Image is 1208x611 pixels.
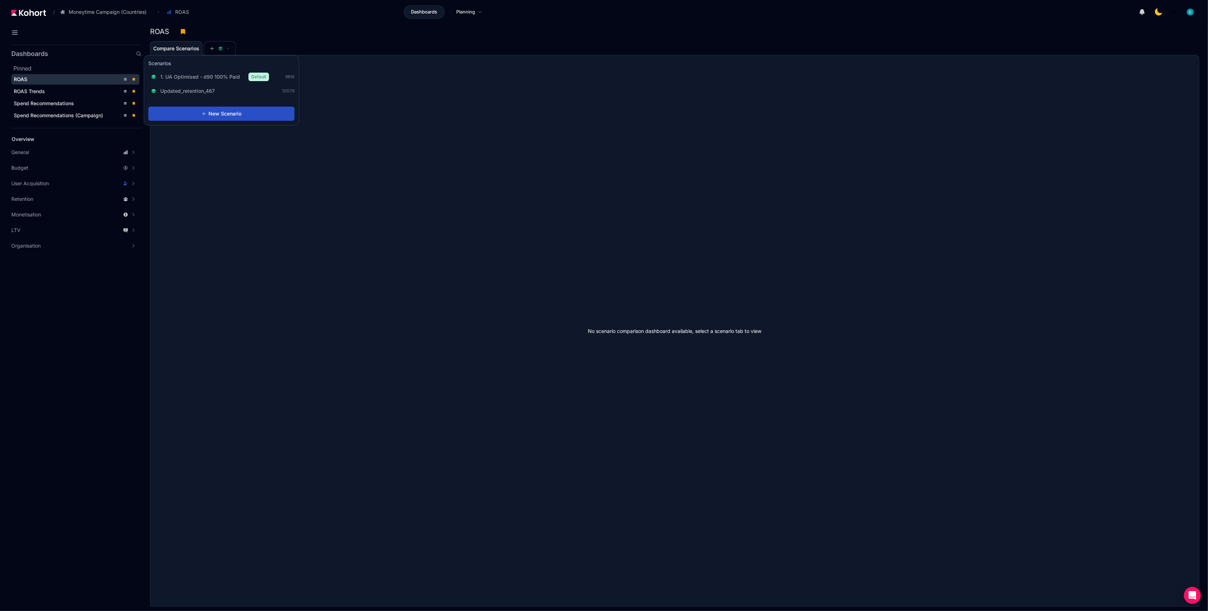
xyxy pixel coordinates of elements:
span: User Acquisition [11,180,49,187]
img: logo_MoneyTimeLogo_1_20250619094856634230.png [1171,9,1178,16]
span: Overview [12,136,34,142]
span: Dashboards [411,9,437,16]
span: Default [248,73,269,81]
h3: ROAS [150,28,173,35]
h3: Scenarios [148,60,171,68]
span: ROAS Trends [14,88,45,94]
div: No scenario comparison dashboard available, select a scenario tab to view [150,55,1199,606]
a: Planning [449,5,490,19]
h2: Pinned [13,64,142,73]
a: Spend Recommendations (Campaign) [11,110,139,121]
button: Updated_retention_467 [148,85,222,97]
span: Organisation [11,242,41,249]
span: Spend Recommendations [14,100,74,106]
button: ROAS [163,6,196,18]
img: Kohort logo [11,10,46,16]
h2: Dashboards [11,51,48,57]
span: Spend Recommendations (Campaign) [14,112,103,118]
span: / [47,9,55,16]
span: ROAS [175,9,189,16]
span: Monetisation [11,211,41,218]
div: Open Intercom Messenger [1184,587,1201,604]
span: 9816 [285,74,294,80]
button: 1. UA Optimised - d90 100% PaidDefault [148,70,272,83]
a: Overview [9,134,130,145]
span: Updated_retention_467 [160,87,215,95]
span: Planning [456,9,475,16]
span: › [156,9,161,15]
a: Spend Recommendations [11,98,139,109]
span: 1. UA Optimised - d90 100% Paid [160,73,240,80]
span: Moneytime Campaign (Countries) [69,9,147,16]
span: 10079 [282,88,294,94]
span: Retention [11,196,33,203]
span: ROAS [14,76,27,82]
a: ROAS Trends [11,86,139,97]
span: Compare Scenarios [153,46,199,51]
span: Budget [11,164,28,171]
span: LTV [11,227,21,234]
a: Dashboards [404,5,445,19]
button: New Scenario [148,107,294,121]
a: ROAS [11,74,139,85]
span: New Scenario [208,110,241,117]
span: General [11,149,29,156]
button: Moneytime Campaign (Countries) [56,6,154,18]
